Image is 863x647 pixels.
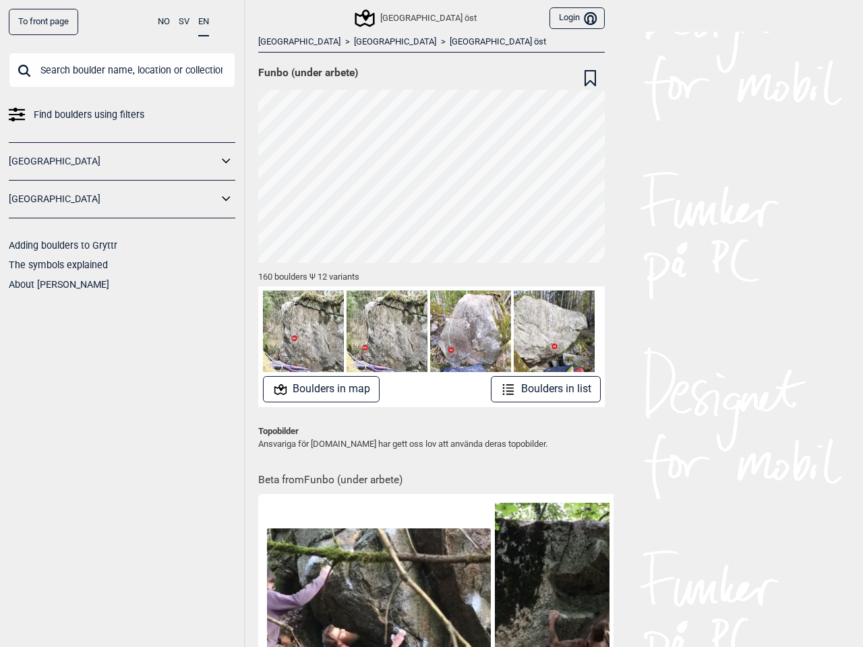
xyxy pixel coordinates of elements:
span: Funbo (under arbete) [258,66,358,80]
img: Tarzan is a gold digger [347,290,427,371]
div: [GEOGRAPHIC_DATA] öst [357,10,476,26]
button: EN [198,9,209,36]
button: Login [549,7,605,30]
a: [GEOGRAPHIC_DATA] [9,152,218,171]
a: Adding boulders to Gryttr [9,240,117,251]
a: Find boulders using filters [9,105,235,125]
strong: Topobilder [258,426,299,436]
p: Ansvariga för [DOMAIN_NAME] har gett oss lov att använda deras topobilder. [258,425,605,451]
button: NO [158,9,170,35]
a: About [PERSON_NAME] [9,279,109,290]
span: > [441,36,446,48]
a: [GEOGRAPHIC_DATA] öst [450,36,546,48]
input: Search boulder name, location or collection [9,53,235,88]
img: Funborycket [514,290,595,371]
a: [GEOGRAPHIC_DATA] [354,36,436,48]
a: To front page [9,9,78,35]
img: Jane [263,290,344,371]
a: [GEOGRAPHIC_DATA] [9,189,218,209]
span: > [345,36,350,48]
h1: Beta from Funbo (under arbete) [258,464,605,488]
div: 160 boulders Ψ 12 variants [258,263,605,286]
button: Boulders in map [263,376,380,402]
a: The symbols explained [9,259,108,270]
a: [GEOGRAPHIC_DATA] [258,36,340,48]
button: Boulders in list [491,376,601,402]
img: Samtal i skogen [430,290,511,371]
span: Find boulders using filters [34,105,144,125]
button: SV [179,9,189,35]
